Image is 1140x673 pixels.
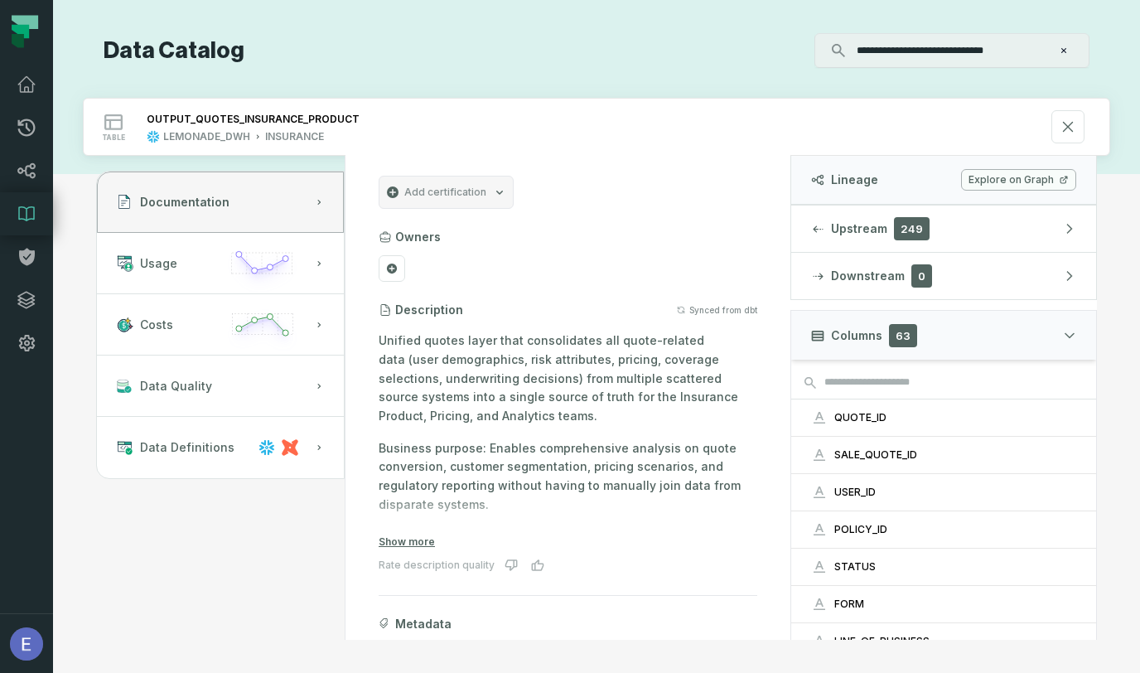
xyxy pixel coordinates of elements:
[831,172,878,188] span: Lineage
[831,220,887,237] span: Upstream
[676,305,757,315] button: Synced from dbt
[834,635,1076,648] div: LINE_OF_BUSINESS
[811,596,828,612] span: string
[834,598,1076,611] div: FORM
[379,559,495,572] div: Rate description quality
[379,176,514,209] button: Add certification
[811,447,828,463] span: string
[84,99,1109,155] button: tableLEMONADE_DWHINSURANCE
[834,486,1076,499] div: USER_ID
[790,310,1097,360] button: Columns63
[379,535,435,549] button: Show more
[911,264,932,288] span: 0
[791,437,1096,473] button: SALE_QUOTE_ID
[140,317,173,333] span: Costs
[395,302,463,318] h3: Description
[140,255,177,272] span: Usage
[147,113,360,125] div: OUTPUT_QUOTES_INSURANCE_PRODUCT
[404,186,486,199] span: Add certification
[791,399,1096,436] button: QUOTE_ID
[791,549,1096,585] button: STATUS
[834,411,1076,424] div: QUOTE_ID
[1055,42,1072,59] button: Clear search query
[163,130,250,143] div: LEMONADE_DWH
[791,511,1096,548] button: POLICY_ID
[395,229,441,245] h3: Owners
[834,560,1076,574] div: STATUS
[811,409,828,426] span: string
[395,616,452,632] span: Metadata
[379,439,757,515] p: Business purpose: Enables comprehensive analysis on quote conversion, customer segmentation, pric...
[811,484,828,501] span: string
[10,627,43,661] img: avatar of Eli McIlvaine
[379,332,757,426] p: Unified quotes layer that consolidates all quote-related data (user demographics, risk attributes...
[811,559,828,575] span: string
[791,623,1096,660] button: LINE_OF_BUSINESS
[961,169,1076,191] a: Explore on Graph
[140,194,229,211] span: Documentation
[140,439,234,456] span: Data Definitions
[104,36,244,65] h1: Data Catalog
[791,586,1096,622] button: FORM
[811,521,828,538] span: string
[265,130,324,143] div: INSURANCE
[894,217,930,240] span: 249
[831,268,905,284] span: Downstream
[811,633,828,650] span: string
[791,474,1096,511] button: USER_ID
[791,253,1096,299] button: Downstream0
[102,133,125,142] span: table
[831,327,882,344] span: Columns
[140,378,212,395] span: Data Quality
[889,324,917,347] span: 63
[834,448,1076,462] div: SALE_QUOTE_ID
[791,206,1096,252] button: Upstream249
[834,523,1076,536] div: POLICY_ID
